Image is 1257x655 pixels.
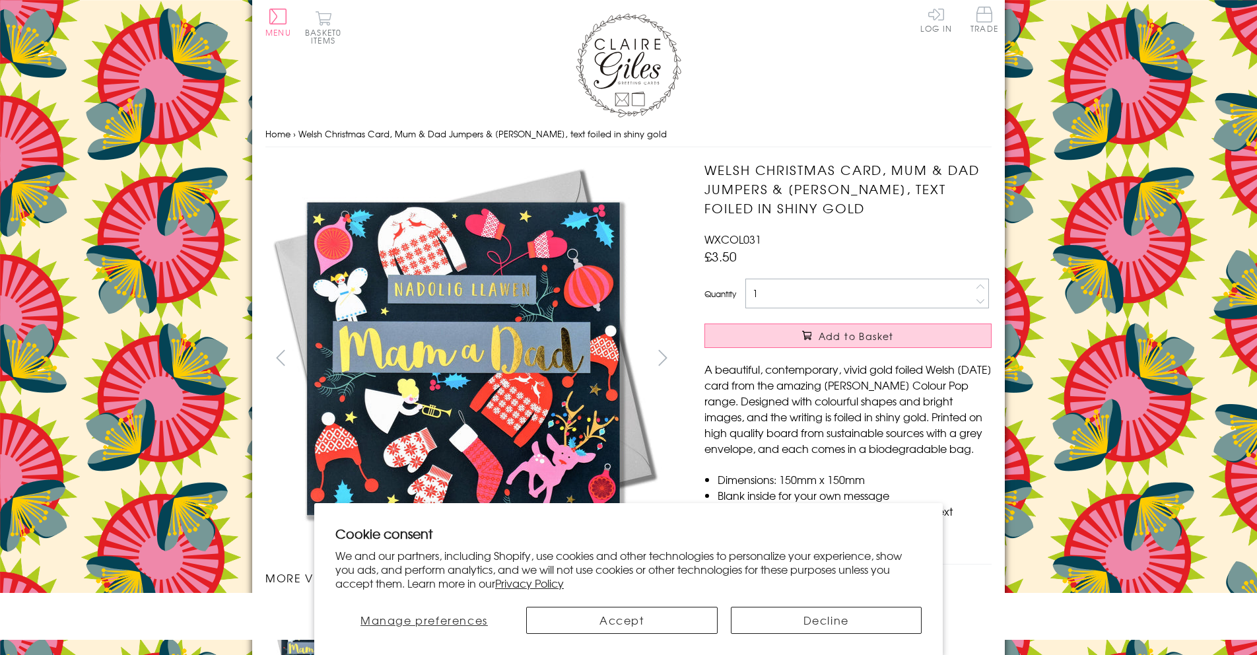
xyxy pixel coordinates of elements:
img: Welsh Christmas Card, Mum & Dad Jumpers & Reindeer, text foiled in shiny gold [265,160,662,557]
span: Trade [970,7,998,32]
label: Quantity [704,288,736,300]
a: Home [265,127,290,140]
img: Claire Giles Greetings Cards [576,13,681,118]
span: 0 items [311,26,341,46]
a: Privacy Policy [495,575,564,591]
span: Menu [265,26,291,38]
span: £3.50 [704,247,737,265]
span: › [293,127,296,140]
button: Accept [526,607,718,634]
button: Decline [731,607,922,634]
h3: More views [265,570,678,586]
span: Welsh Christmas Card, Mum & Dad Jumpers & [PERSON_NAME], text foiled in shiny gold [298,127,667,140]
p: A beautiful, contemporary, vivid gold foiled Welsh [DATE] card from the amazing [PERSON_NAME] Col... [704,361,992,456]
button: prev [265,343,295,372]
h2: Cookie consent [335,524,922,543]
span: Add to Basket [819,329,894,343]
a: Log In [920,7,952,32]
a: Trade [970,7,998,35]
button: Add to Basket [704,324,992,348]
span: Manage preferences [360,612,488,628]
li: Blank inside for your own message [718,487,992,503]
button: Manage preferences [335,607,513,634]
li: Dimensions: 150mm x 150mm [718,471,992,487]
h1: Welsh Christmas Card, Mum & Dad Jumpers & [PERSON_NAME], text foiled in shiny gold [704,160,992,217]
nav: breadcrumbs [265,121,992,148]
button: Basket0 items [305,11,341,44]
button: next [648,343,678,372]
p: We and our partners, including Shopify, use cookies and other technologies to personalize your ex... [335,549,922,590]
span: WXCOL031 [704,231,761,247]
button: Menu [265,9,291,36]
